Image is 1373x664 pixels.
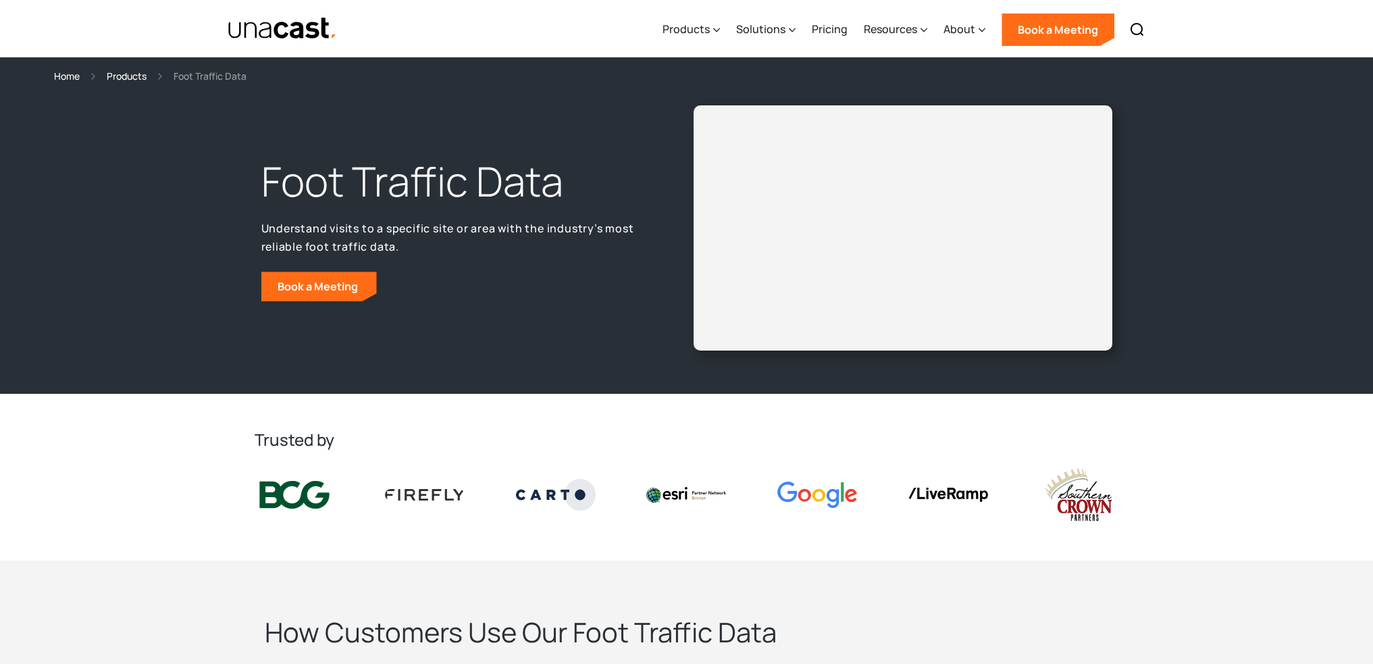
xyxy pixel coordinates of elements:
[261,272,377,301] a: Book a Meeting
[228,17,338,41] img: Unacast text logo
[736,2,796,57] div: Solutions
[54,68,80,84] a: Home
[646,487,726,502] img: Esri logo
[663,2,720,57] div: Products
[255,429,1119,451] h2: Trusted by
[255,478,334,512] img: BCG logo
[265,615,940,650] h2: How Customers Use Our Foot Traffic Data
[385,489,465,500] img: Firefly Advertising logo
[736,21,785,37] div: Solutions
[107,68,147,84] a: Products
[516,479,596,510] img: Carto logo
[812,2,848,57] a: Pricing
[864,2,927,57] div: Resources
[1129,22,1145,38] img: Search icon
[174,68,247,84] div: Foot Traffic Data
[908,488,988,502] img: liveramp logo
[943,21,975,37] div: About
[704,116,1102,340] iframe: Unacast - European Vaccines v2
[261,155,644,209] h1: Foot Traffic Data
[777,482,857,508] img: Google logo
[943,2,985,57] div: About
[1002,14,1114,46] a: Book a Meeting
[663,21,710,37] div: Products
[864,21,917,37] div: Resources
[228,17,338,41] a: home
[1039,467,1118,523] img: southern crown logo
[261,220,644,255] p: Understand visits to a specific site or area with the industry’s most reliable foot traffic data.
